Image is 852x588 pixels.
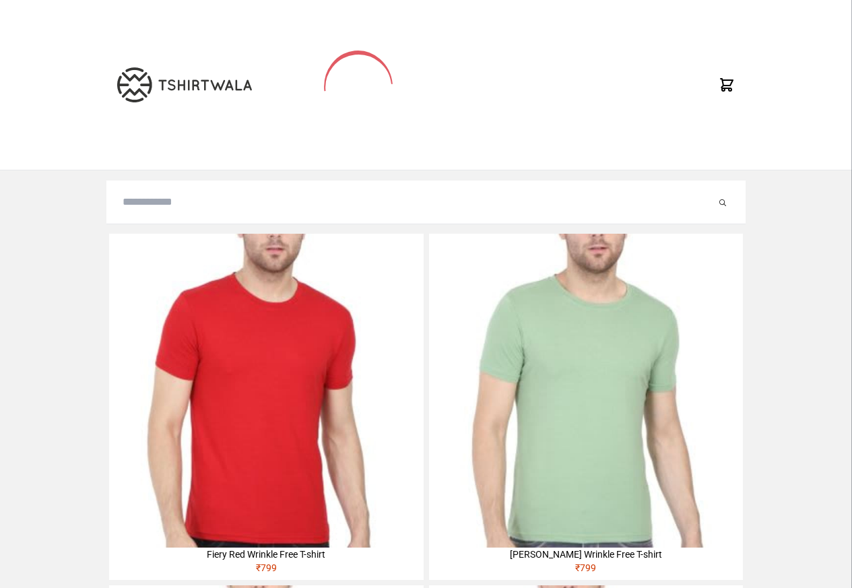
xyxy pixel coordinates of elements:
[109,234,423,580] a: Fiery Red Wrinkle Free T-shirt₹799
[429,234,743,580] a: [PERSON_NAME] Wrinkle Free T-shirt₹799
[429,548,743,561] div: [PERSON_NAME] Wrinkle Free T-shirt
[109,234,423,548] img: 4M6A2225-320x320.jpg
[117,67,252,102] img: TW-LOGO-400-104.png
[429,234,743,548] img: 4M6A2211-320x320.jpg
[429,561,743,580] div: ₹ 799
[109,548,423,561] div: Fiery Red Wrinkle Free T-shirt
[109,561,423,580] div: ₹ 799
[716,194,729,210] button: Submit your search query.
